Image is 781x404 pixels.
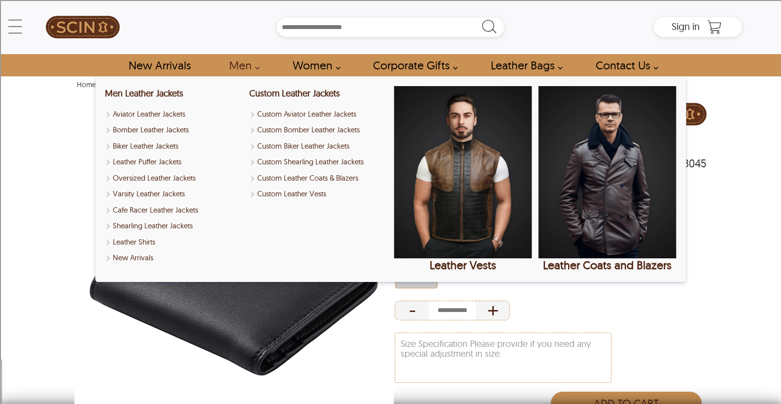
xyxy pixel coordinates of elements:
a: Shop Custom Leather Vests [249,188,387,200]
a: Shop Varsity Leather Jackets [105,188,243,200]
a: Shop Leather Shirts [105,237,243,248]
a: Shop Custom Biker Leather Jackets [249,141,387,152]
div: Leather Coats and Blazers [538,258,676,272]
a: Custom Leather Jackets [249,88,340,99]
a: Shop Men Cafe Racer Leather Jackets [105,205,243,216]
div: Leather Vests [394,258,532,272]
a: Custom Aviator Leather Jackets [249,109,387,120]
a: Shop Men Leather Jackets [105,88,183,99]
a: Shop Men Shearling Leather Jackets [105,220,243,232]
img: Leather Vests [394,86,532,258]
a: Shop Men Biker Leather Jackets [105,141,243,152]
a: Shop Custom Bomber Leather Jackets [249,124,387,136]
a: Shop Custom Leather Coats & Blazers [249,173,387,184]
a: Shop Oversized Leather Jackets [105,173,243,184]
a: Shop Leather Puffer Jackets [105,156,243,168]
img: Leather Coats and Blazers [538,86,676,258]
a: Shop Custom Shearling Leather Jackets [249,156,387,168]
a: Shop Men Bomber Leather Jackets [105,124,243,136]
a: Leather Vests [394,86,532,272]
a: Shop New Arrivals [105,252,243,264]
a: Leather Coats and Blazers [538,86,676,272]
a: Shop Men Aviator Leather Jackets [105,109,243,120]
